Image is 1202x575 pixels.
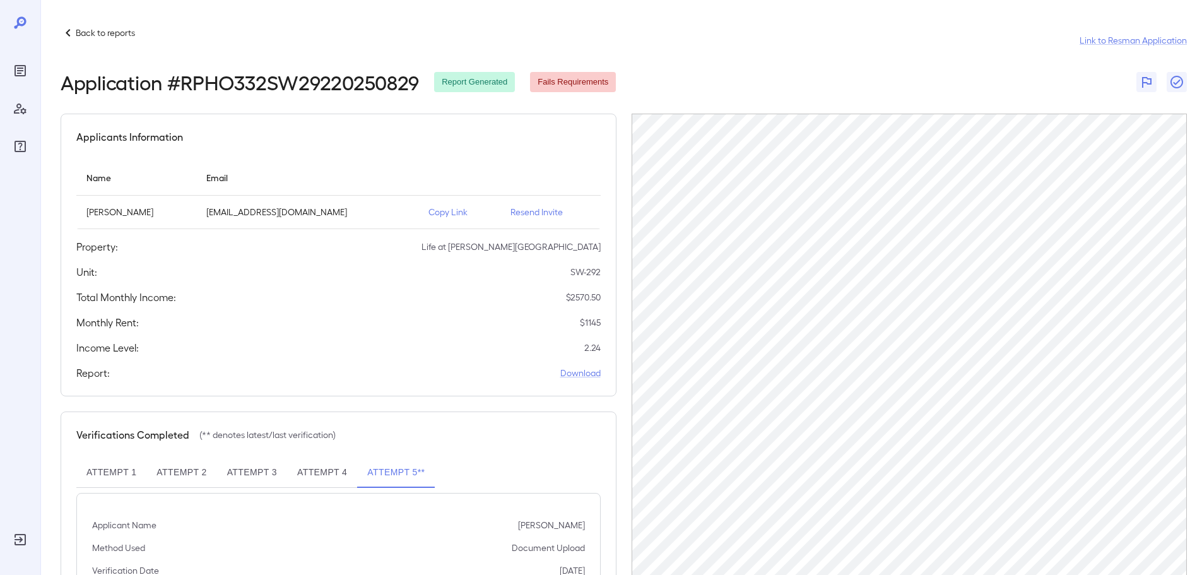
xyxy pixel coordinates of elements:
p: 2.24 [584,341,601,354]
h5: Verifications Completed [76,427,189,442]
h5: Applicants Information [76,129,183,145]
h2: Application # RPHO332SW29220250829 [61,71,419,93]
p: Document Upload [512,542,585,554]
p: [PERSON_NAME] [86,206,186,218]
p: Life at [PERSON_NAME][GEOGRAPHIC_DATA] [421,240,601,253]
p: Resend Invite [510,206,591,218]
div: FAQ [10,136,30,157]
h5: Property: [76,239,118,254]
a: Download [560,367,601,379]
a: Link to Resman Application [1080,34,1187,47]
button: Attempt 5** [357,458,435,488]
h5: Monthly Rent: [76,315,139,330]
p: [EMAIL_ADDRESS][DOMAIN_NAME] [206,206,408,218]
button: Flag Report [1136,72,1157,92]
div: Manage Users [10,98,30,119]
div: Reports [10,61,30,81]
button: Attempt 4 [287,458,357,488]
p: Method Used [92,542,145,554]
h5: Unit: [76,264,97,280]
table: simple table [76,160,601,229]
p: $ 2570.50 [566,291,601,304]
p: Copy Link [428,206,490,218]
span: Fails Requirements [530,76,616,88]
p: $ 1145 [580,316,601,329]
h5: Income Level: [76,340,139,355]
button: Attempt 1 [76,458,146,488]
button: Attempt 2 [146,458,216,488]
span: Report Generated [434,76,515,88]
button: Attempt 3 [217,458,287,488]
h5: Total Monthly Income: [76,290,176,305]
th: Email [196,160,418,196]
p: Applicant Name [92,519,156,531]
p: [PERSON_NAME] [518,519,585,531]
button: Close Report [1167,72,1187,92]
div: Log Out [10,530,30,550]
p: SW-292 [570,266,601,278]
h5: Report: [76,365,110,381]
th: Name [76,160,196,196]
p: Back to reports [76,27,135,39]
p: (** denotes latest/last verification) [199,429,336,441]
